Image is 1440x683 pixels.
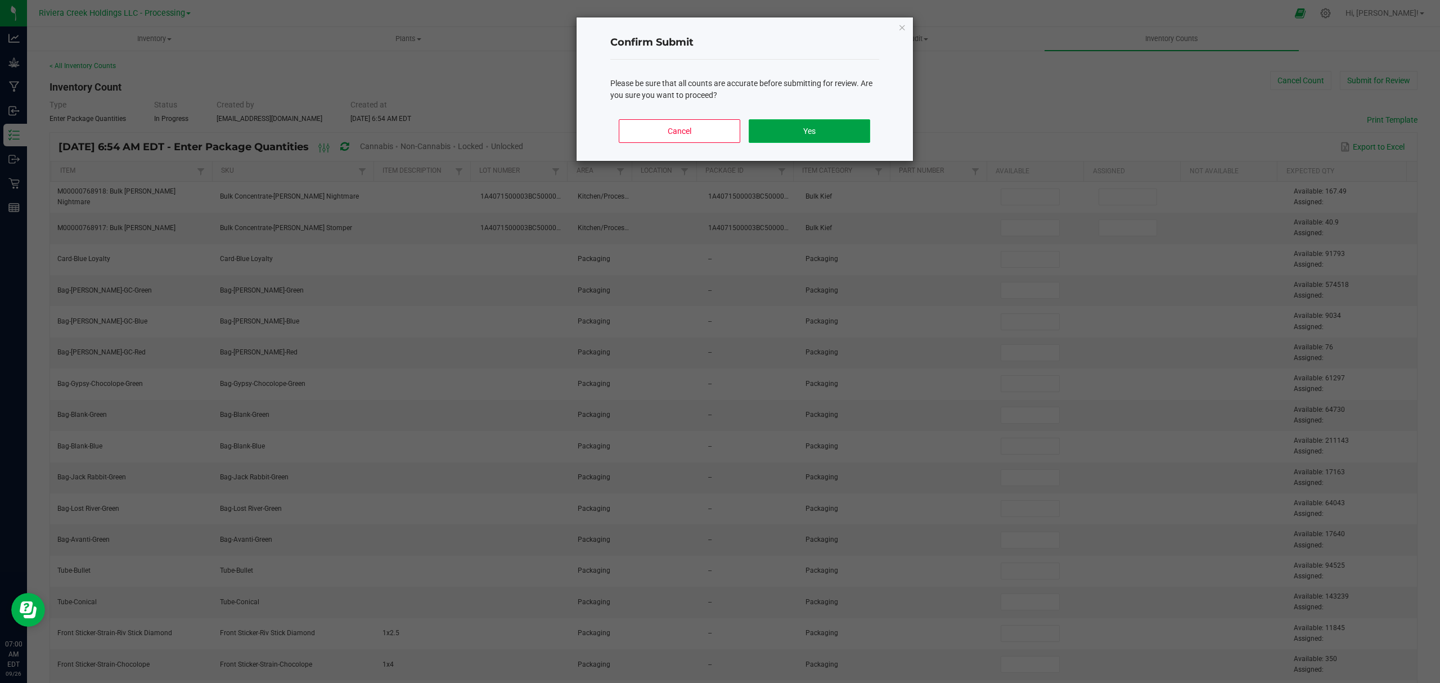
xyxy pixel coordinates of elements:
[11,593,45,627] iframe: Resource center
[610,78,879,101] div: Please be sure that all counts are accurate before submitting for review. Are you sure you want t...
[898,20,906,34] button: Close
[749,119,870,143] button: Yes
[619,119,740,143] button: Cancel
[610,35,879,50] h4: Confirm Submit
